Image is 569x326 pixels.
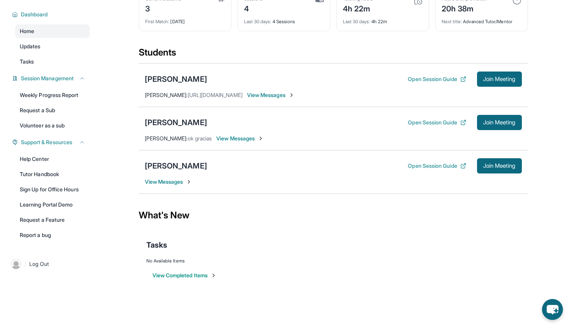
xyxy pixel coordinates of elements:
span: Tasks [146,240,167,250]
a: Volunteer as a sub [15,119,90,132]
img: user-img [11,259,21,269]
a: |Log Out [8,256,90,272]
a: Learning Portal Demo [15,198,90,212]
span: Session Management [21,75,74,82]
img: Chevron-Right [258,135,264,142]
span: [PERSON_NAME] : [145,135,188,142]
span: View Messages [145,178,192,186]
span: Home [20,27,34,35]
button: Open Session Guide [408,119,466,126]
span: View Messages [247,91,295,99]
a: Updates [15,40,90,53]
a: Tasks [15,55,90,68]
span: Last 30 days : [244,19,271,24]
button: Join Meeting [477,72,522,87]
span: Join Meeting [483,164,516,168]
button: Join Meeting [477,115,522,130]
a: Request a Feature [15,213,90,227]
a: Weekly Progress Report [15,88,90,102]
div: [PERSON_NAME] [145,161,207,171]
div: 3 [145,2,181,14]
div: 4 [244,2,263,14]
span: View Messages [216,135,264,142]
div: Students [139,46,528,63]
button: Support & Resources [18,138,85,146]
div: 4 Sessions [244,14,324,25]
div: [DATE] [145,14,225,25]
span: Support & Resources [21,138,72,146]
a: Request a Sub [15,103,90,117]
img: Chevron-Right [288,92,295,98]
img: Chevron-Right [186,179,192,185]
div: No Available Items [146,258,520,264]
div: [PERSON_NAME] [145,117,207,128]
a: Sign Up for Office Hours [15,183,90,196]
span: Next title : [442,19,462,24]
span: First Match : [145,19,170,24]
span: Updates [20,43,41,50]
div: What's New [139,199,528,232]
span: [PERSON_NAME] : [145,92,188,98]
div: 20h 38m [442,2,487,14]
span: Last 30 days : [343,19,370,24]
a: Help Center [15,152,90,166]
button: View Completed Items [152,272,217,279]
span: Dashboard [21,11,48,18]
span: Tasks [20,58,34,65]
button: Session Management [18,75,85,82]
a: Tutor Handbook [15,167,90,181]
button: chat-button [542,299,563,320]
div: [PERSON_NAME] [145,74,207,84]
button: Open Session Guide [408,162,466,170]
span: ok gracias [188,135,212,142]
button: Dashboard [18,11,85,18]
div: Advanced Tutor/Mentor [442,14,521,25]
span: Log Out [29,260,49,268]
div: 4h 22m [343,2,373,14]
a: Home [15,24,90,38]
span: [URL][DOMAIN_NAME] [188,92,242,98]
div: 4h 22m [343,14,423,25]
a: Report a bug [15,228,90,242]
button: Open Session Guide [408,75,466,83]
span: Join Meeting [483,120,516,125]
button: Join Meeting [477,158,522,173]
span: Join Meeting [483,77,516,81]
span: | [24,259,26,269]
